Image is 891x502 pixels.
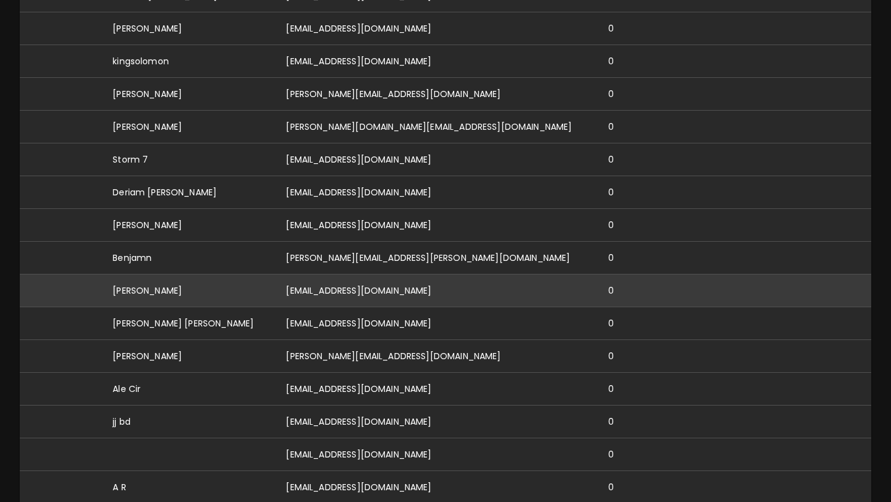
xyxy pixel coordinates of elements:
[103,78,276,111] td: [PERSON_NAME]
[598,438,684,471] td: 0
[598,176,684,209] td: 0
[103,406,276,438] td: jj bd
[276,274,598,307] td: [EMAIL_ADDRESS][DOMAIN_NAME]
[598,274,684,307] td: 0
[276,340,598,373] td: [PERSON_NAME][EMAIL_ADDRESS][DOMAIN_NAME]
[103,12,276,45] td: [PERSON_NAME]
[103,307,276,340] td: [PERSON_NAME] [PERSON_NAME]
[598,307,684,340] td: 0
[103,176,276,209] td: Deriam [PERSON_NAME]
[598,406,684,438] td: 0
[276,209,598,242] td: [EMAIL_ADDRESS][DOMAIN_NAME]
[103,373,276,406] td: Ale Cir
[598,340,684,373] td: 0
[598,373,684,406] td: 0
[276,143,598,176] td: [EMAIL_ADDRESS][DOMAIN_NAME]
[598,209,684,242] td: 0
[276,45,598,78] td: [EMAIL_ADDRESS][DOMAIN_NAME]
[598,45,684,78] td: 0
[598,111,684,143] td: 0
[103,111,276,143] td: [PERSON_NAME]
[598,143,684,176] td: 0
[276,176,598,209] td: [EMAIL_ADDRESS][DOMAIN_NAME]
[103,242,276,274] td: Benjamn
[598,78,684,111] td: 0
[276,12,598,45] td: [EMAIL_ADDRESS][DOMAIN_NAME]
[598,242,684,274] td: 0
[276,406,598,438] td: [EMAIL_ADDRESS][DOMAIN_NAME]
[103,274,276,307] td: [PERSON_NAME]
[276,111,598,143] td: [PERSON_NAME][DOMAIN_NAME][EMAIL_ADDRESS][DOMAIN_NAME]
[276,78,598,111] td: [PERSON_NAME][EMAIL_ADDRESS][DOMAIN_NAME]
[103,340,276,373] td: [PERSON_NAME]
[276,373,598,406] td: [EMAIL_ADDRESS][DOMAIN_NAME]
[598,12,684,45] td: 0
[103,209,276,242] td: [PERSON_NAME]
[276,307,598,340] td: [EMAIL_ADDRESS][DOMAIN_NAME]
[103,45,276,78] td: kingsolomon
[103,143,276,176] td: Storm 7
[276,438,598,471] td: [EMAIL_ADDRESS][DOMAIN_NAME]
[276,242,598,274] td: [PERSON_NAME][EMAIL_ADDRESS][PERSON_NAME][DOMAIN_NAME]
